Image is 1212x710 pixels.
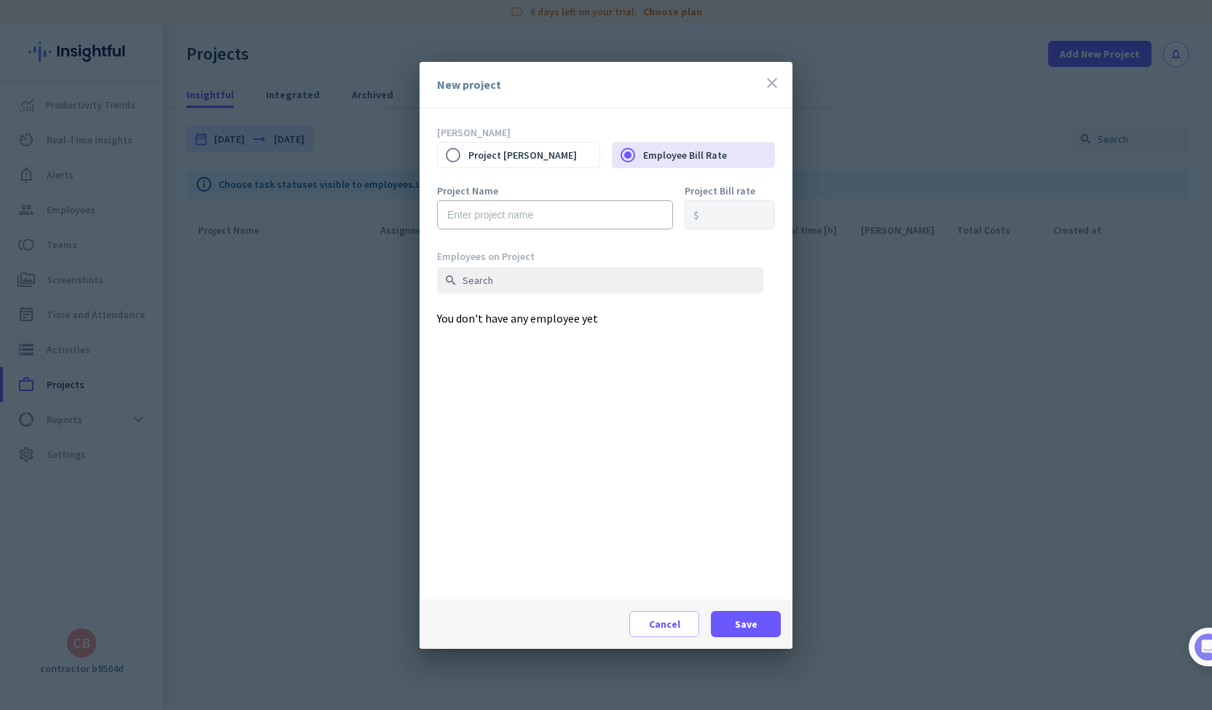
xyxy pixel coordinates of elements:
[649,617,680,631] span: Cancel
[437,126,775,139] p: [PERSON_NAME]
[693,210,699,220] div: $
[468,140,599,170] label: Project [PERSON_NAME]
[444,274,457,287] i: search
[711,611,781,637] button: Save
[437,200,673,229] input: Enter project name
[685,186,775,196] label: Project Bill rate
[437,186,673,196] label: Project Name
[437,267,763,293] input: Search
[629,611,699,637] button: Cancel
[437,250,775,599] div: You don't have any employee yet
[643,140,774,170] label: Employee Bill Rate
[437,250,763,263] div: Employees on Project
[735,617,757,631] span: Save
[763,74,781,92] i: close
[437,79,501,90] div: New project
